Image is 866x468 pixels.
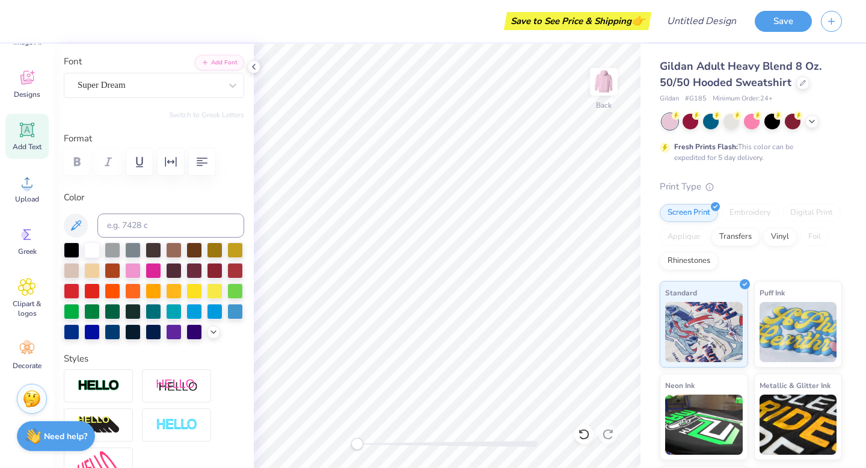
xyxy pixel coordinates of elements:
[782,204,841,222] div: Digital Print
[18,247,37,256] span: Greek
[13,361,41,371] span: Decorate
[665,302,743,362] img: Standard
[631,13,645,28] span: 👉
[507,12,648,30] div: Save to See Price & Shipping
[97,214,244,238] input: e.g. 7428 c
[596,100,612,111] div: Back
[78,379,120,393] img: Stroke
[755,11,812,32] button: Save
[660,180,842,194] div: Print Type
[665,286,697,299] span: Standard
[674,141,822,163] div: This color can be expedited for 5 day delivery.
[13,142,41,152] span: Add Text
[7,299,47,318] span: Clipart & logos
[665,395,743,455] img: Neon Ink
[64,55,82,69] label: Font
[660,228,708,246] div: Applique
[674,142,738,152] strong: Fresh Prints Flash:
[156,378,198,393] img: Shadow
[657,9,746,33] input: Untitled Design
[660,204,718,222] div: Screen Print
[64,191,244,205] label: Color
[64,352,88,366] label: Styles
[156,418,198,432] img: Negative Space
[760,379,831,392] span: Metallic & Glitter Ink
[760,286,785,299] span: Puff Ink
[660,94,679,104] span: Gildan
[665,379,695,392] span: Neon Ink
[592,70,616,94] img: Back
[78,416,120,435] img: 3D Illusion
[800,228,829,246] div: Foil
[760,302,837,362] img: Puff Ink
[195,55,244,70] button: Add Font
[722,204,779,222] div: Embroidery
[763,228,797,246] div: Vinyl
[711,228,760,246] div: Transfers
[713,94,773,104] span: Minimum Order: 24 +
[660,59,821,90] span: Gildan Adult Heavy Blend 8 Oz. 50/50 Hooded Sweatshirt
[351,438,363,450] div: Accessibility label
[685,94,707,104] span: # G185
[760,395,837,455] img: Metallic & Glitter Ink
[44,431,87,442] strong: Need help?
[169,110,244,120] button: Switch to Greek Letters
[15,194,39,204] span: Upload
[14,90,40,99] span: Designs
[660,252,718,270] div: Rhinestones
[64,132,244,146] label: Format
